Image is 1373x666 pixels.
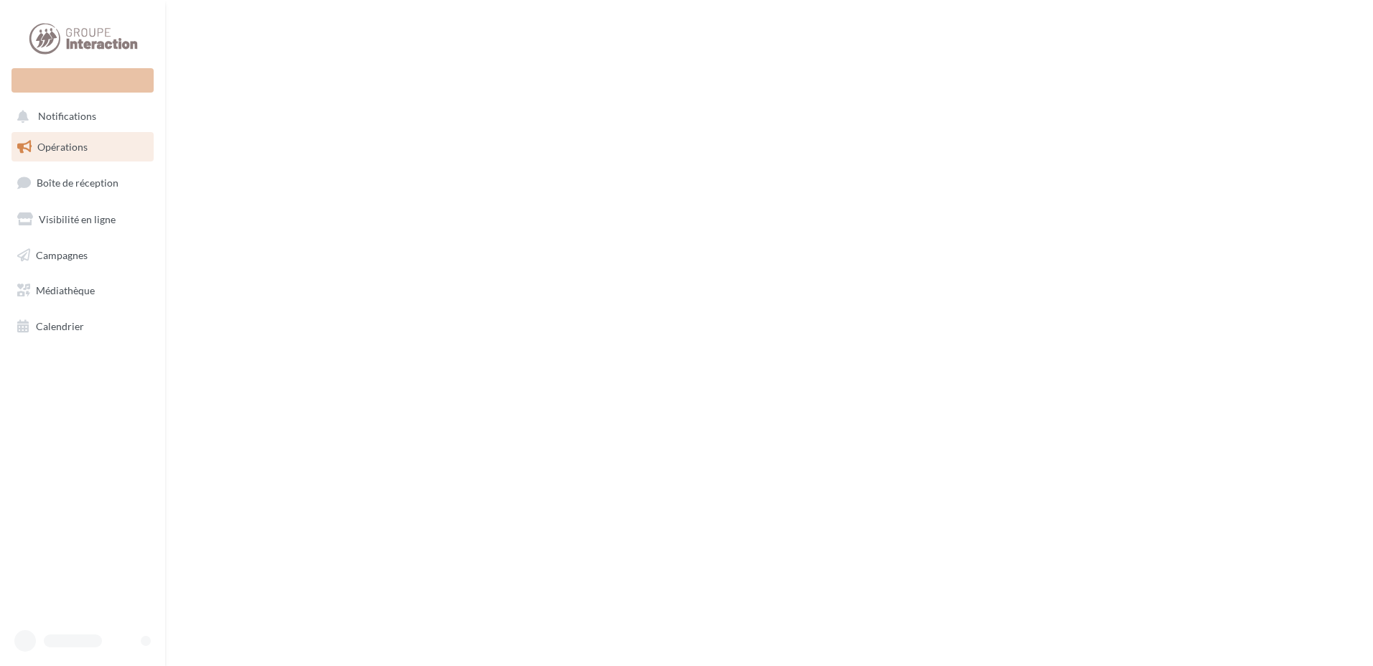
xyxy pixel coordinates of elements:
[9,276,157,306] a: Médiathèque
[36,248,88,261] span: Campagnes
[37,141,88,153] span: Opérations
[38,111,96,123] span: Notifications
[9,205,157,235] a: Visibilité en ligne
[36,284,95,296] span: Médiathèque
[36,320,84,332] span: Calendrier
[37,177,118,189] span: Boîte de réception
[9,311,157,342] a: Calendrier
[11,68,154,93] div: Nouvelle campagne
[9,167,157,198] a: Boîte de réception
[39,213,116,225] span: Visibilité en ligne
[9,132,157,162] a: Opérations
[9,240,157,271] a: Campagnes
